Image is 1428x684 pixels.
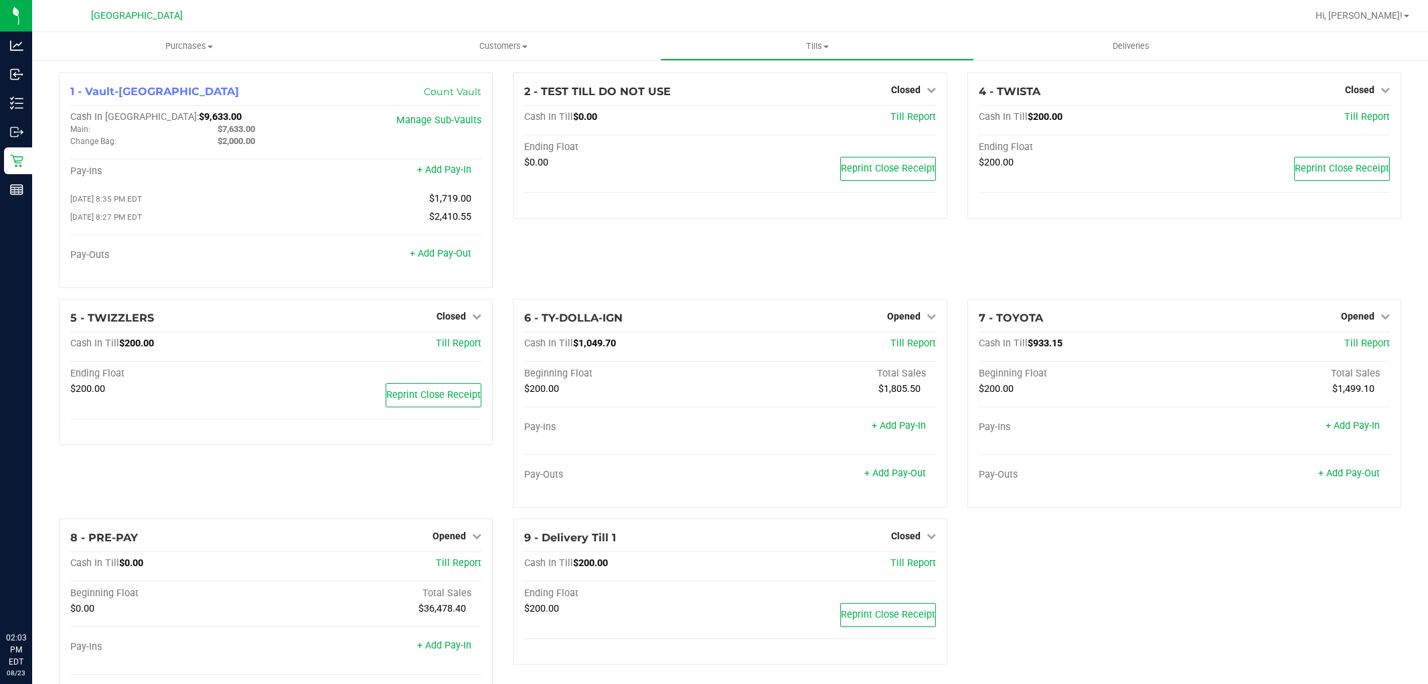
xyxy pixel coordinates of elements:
span: Hi, [PERSON_NAME]! [1316,10,1403,21]
span: Opened [887,311,921,322]
span: $200.00 [524,603,559,614]
span: $1,499.10 [1332,383,1374,395]
a: Till Report [1344,338,1390,349]
button: Reprint Close Receipt [840,603,936,627]
span: 1 - Vault-[GEOGRAPHIC_DATA] [70,85,239,98]
a: Till Report [436,557,481,569]
a: + Add Pay-In [1326,420,1380,431]
span: Closed [1345,84,1374,95]
span: Closed [891,531,921,541]
a: + Add Pay-In [417,164,471,176]
span: $7,633.00 [218,124,255,134]
span: $9,633.00 [199,111,242,123]
a: Purchases [32,32,346,60]
a: Tills [660,32,974,60]
div: Beginning Float [524,368,730,380]
span: Cash In [GEOGRAPHIC_DATA]: [70,111,199,123]
span: Cash In Till [524,557,573,569]
span: Customers [347,40,659,52]
span: $200.00 [979,383,1014,395]
span: Cash In Till [524,111,573,123]
a: Till Report [890,557,936,569]
div: Pay-Ins [70,641,276,653]
a: + Add Pay-In [417,640,471,651]
span: $2,000.00 [218,136,255,146]
span: Opened [1341,311,1374,322]
iframe: Resource center unread badge [39,575,56,591]
div: Total Sales [276,588,481,600]
a: Till Report [890,111,936,123]
span: $1,719.00 [429,193,471,204]
span: Closed [891,84,921,95]
span: Closed [437,311,466,322]
span: Change Bag: [70,137,116,146]
a: Till Report [890,338,936,349]
span: Cash In Till [524,338,573,349]
inline-svg: Inbound [10,68,23,81]
span: 5 - TWIZZLERS [70,312,154,324]
iframe: Resource center [13,577,54,617]
span: Reprint Close Receipt [841,163,935,174]
div: Pay-Outs [70,249,276,261]
div: Ending Float [979,141,1184,153]
span: Opened [432,531,466,541]
inline-svg: Outbound [10,125,23,139]
div: Beginning Float [70,588,276,600]
div: Total Sales [1184,368,1390,380]
span: $1,805.50 [878,383,921,395]
div: Ending Float [524,141,730,153]
span: [DATE] 8:27 PM EDT [70,212,142,222]
a: Manage Sub-Vaults [396,115,481,126]
span: [GEOGRAPHIC_DATA] [91,10,183,21]
a: + Add Pay-Out [1318,468,1380,479]
span: Reprint Close Receipt [386,389,481,401]
a: + Add Pay-Out [864,468,926,479]
span: 4 - TWISTA [979,85,1040,98]
div: Ending Float [70,368,276,380]
span: $933.15 [1028,338,1062,349]
a: Till Report [1344,111,1390,123]
span: Reprint Close Receipt [841,609,935,620]
button: Reprint Close Receipt [840,157,936,181]
inline-svg: Inventory [10,96,23,110]
span: $200.00 [979,157,1014,168]
div: Beginning Float [979,368,1184,380]
div: Ending Float [524,588,730,600]
span: Main: [70,125,90,134]
span: Cash In Till [70,557,119,569]
span: Cash In Till [70,338,119,349]
span: [DATE] 8:35 PM EDT [70,194,142,204]
span: 7 - TOYOTA [979,312,1043,324]
span: Deliveries [1095,40,1168,52]
button: Reprint Close Receipt [386,383,481,407]
span: $0.00 [573,111,597,123]
span: 8 - PRE-PAY [70,531,138,544]
div: Total Sales [730,368,935,380]
span: $200.00 [1028,111,1062,123]
span: Purchases [32,40,346,52]
span: Cash In Till [979,111,1028,123]
div: Pay-Ins [979,421,1184,433]
inline-svg: Analytics [10,39,23,52]
a: + Add Pay-Out [410,248,471,259]
span: Tills [661,40,973,52]
span: Reprint Close Receipt [1295,163,1389,174]
span: $200.00 [119,338,154,349]
span: $200.00 [524,383,559,395]
p: 08/23 [6,668,26,678]
inline-svg: Retail [10,154,23,167]
a: Count Vault [424,86,481,98]
a: Till Report [436,338,481,349]
span: 6 - TY-DOLLA-IGN [524,312,623,324]
button: Reprint Close Receipt [1294,157,1390,181]
span: $1,049.70 [573,338,616,349]
span: $0.00 [524,157,548,168]
div: Pay-Outs [979,469,1184,481]
span: $0.00 [70,603,94,614]
div: Pay-Ins [524,421,730,433]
